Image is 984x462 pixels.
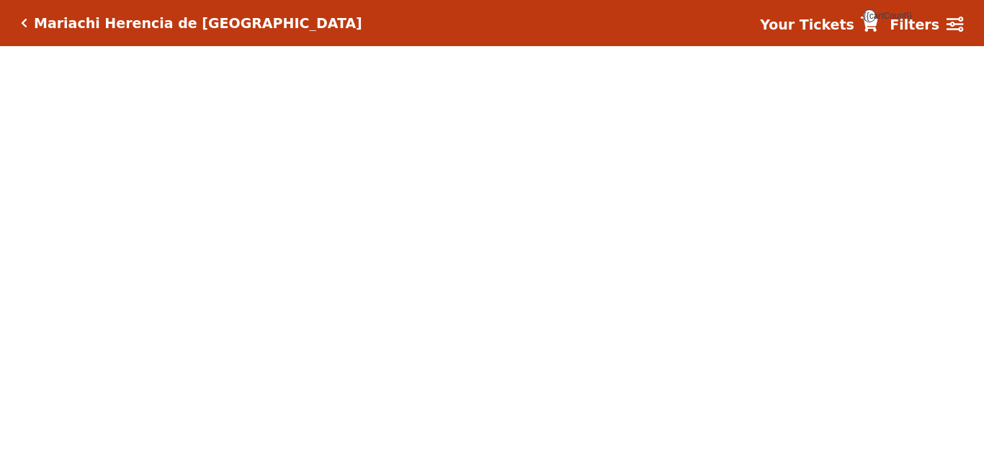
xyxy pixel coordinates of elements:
a: Filters [890,14,963,35]
strong: Your Tickets [760,17,854,32]
a: Your Tickets {{cartCount}} [760,14,878,35]
strong: Filters [890,17,939,32]
a: Click here to go back to filters [21,18,27,28]
h5: Mariachi Herencia de [GEOGRAPHIC_DATA] [34,15,362,32]
span: {{cartCount}} [863,9,876,22]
